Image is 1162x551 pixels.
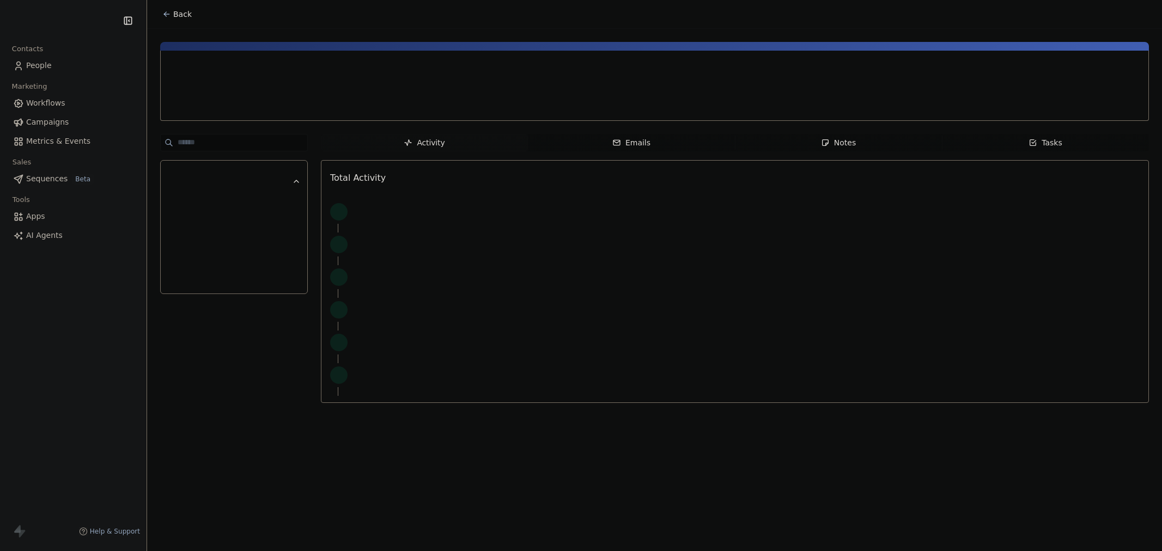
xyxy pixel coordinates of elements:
[26,136,90,147] span: Metrics & Events
[90,527,140,536] span: Help & Support
[7,41,48,57] span: Contacts
[79,527,140,536] a: Help & Support
[26,173,68,185] span: Sequences
[9,132,138,150] a: Metrics & Events
[72,174,94,185] span: Beta
[26,211,45,222] span: Apps
[26,117,69,128] span: Campaigns
[9,207,138,225] a: Apps
[330,173,386,183] span: Total Activity
[9,226,138,244] a: AI Agents
[1029,137,1062,149] div: Tasks
[8,154,36,170] span: Sales
[26,230,63,241] span: AI Agents
[7,78,52,95] span: Marketing
[173,9,192,20] span: Back
[156,4,198,24] button: Back
[9,170,138,188] a: SequencesBeta
[612,137,650,149] div: Emails
[821,137,856,149] div: Notes
[9,113,138,131] a: Campaigns
[26,60,52,71] span: People
[8,192,34,208] span: Tools
[26,97,65,109] span: Workflows
[9,57,138,75] a: People
[9,94,138,112] a: Workflows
